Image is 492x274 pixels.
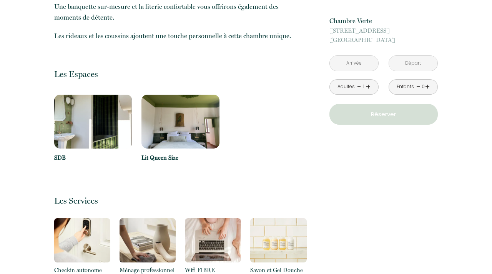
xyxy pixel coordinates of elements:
[416,81,421,93] a: -
[357,81,361,93] a: -
[54,195,306,206] p: Les Services
[329,15,438,26] p: Chambre Verte
[332,110,435,119] p: Réserver
[54,218,110,262] img: 16317119059781.png
[141,153,219,162] p: Lit Queen Size
[330,56,378,71] input: Arrivée
[54,153,132,162] p: SDB
[54,1,306,23] p: Une banquette sur-mesure et la literie confortable vous offrirons également des moments de détente.
[329,104,438,125] button: Réserver
[120,218,176,262] img: 1631711882769.png
[329,26,438,35] span: [STREET_ADDRESS]
[54,30,306,41] p: Les rideaux et les coussins ajoutent une touche personnelle à cette chambre unique.​
[389,56,437,71] input: Départ
[425,81,430,93] a: +
[362,83,366,90] div: 1
[329,26,438,45] p: [GEOGRAPHIC_DATA]
[141,95,219,149] img: 17122205288411.jpg
[337,83,355,90] div: Adultes
[250,218,306,262] img: 16317118070204.png
[366,81,371,93] a: +
[397,83,414,90] div: Enfants
[54,95,132,149] img: 17122205018204.jpg
[185,218,241,262] img: 16317118538936.png
[54,69,306,79] p: Les Espaces
[421,83,425,90] div: 0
